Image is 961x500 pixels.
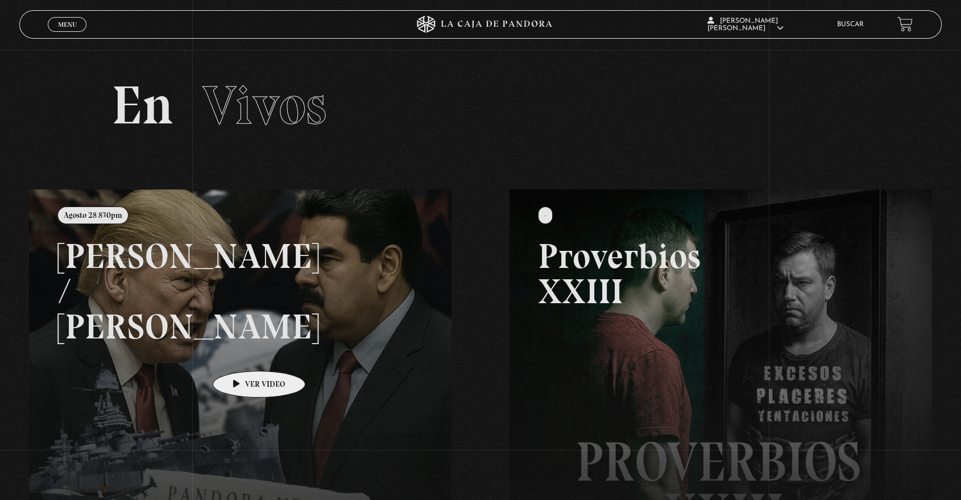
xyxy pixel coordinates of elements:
span: Menu [58,21,77,28]
h2: En [111,78,850,133]
span: [PERSON_NAME] [PERSON_NAME] [707,18,783,32]
span: Cerrar [54,30,81,38]
a: View your shopping cart [897,16,913,32]
a: Buscar [836,21,863,28]
span: Vivos [202,73,326,138]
